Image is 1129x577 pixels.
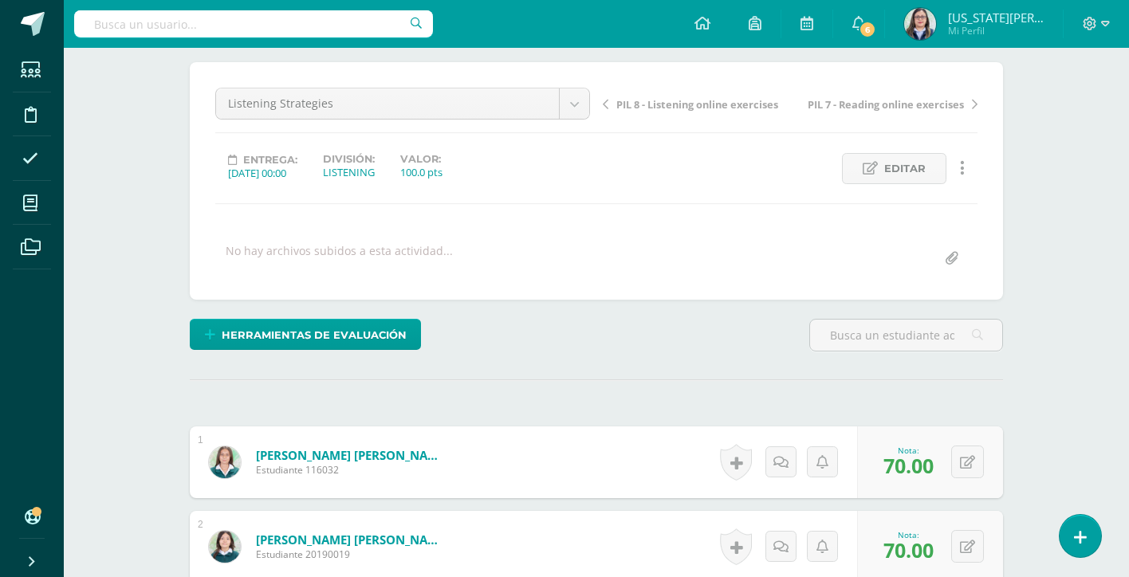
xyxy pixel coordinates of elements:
[400,165,443,179] div: 100.0 pts
[256,463,447,477] span: Estudiante 116032
[222,320,407,350] span: Herramientas de evaluación
[884,154,926,183] span: Editar
[209,446,241,478] img: a174890b7ecba632c8cfe2afa702335b.png
[190,319,421,350] a: Herramientas de evaluación
[256,548,447,561] span: Estudiante 20190019
[228,166,297,180] div: [DATE] 00:00
[603,96,790,112] a: PIL 8 - Listening online exercises
[209,531,241,563] img: 3fe22d74385d4329d6ccfe46ef990956.png
[256,447,447,463] a: [PERSON_NAME] [PERSON_NAME]
[808,97,964,112] span: PIL 7 - Reading online exercises
[883,536,934,563] span: 70.00
[883,452,934,479] span: 70.00
[323,165,375,179] div: LISTENING
[904,8,936,40] img: 9b15e1c7ccd76ba916343fc88c5ecda0.png
[226,243,453,274] div: No hay archivos subidos a esta actividad...
[74,10,433,37] input: Busca un usuario...
[216,88,589,119] a: Listening Strategies
[228,88,547,119] span: Listening Strategies
[616,97,778,112] span: PIL 8 - Listening online exercises
[790,96,978,112] a: PIL 7 - Reading online exercises
[810,320,1002,351] input: Busca un estudiante aquí...
[243,154,297,166] span: Entrega:
[883,445,934,456] div: Nota:
[256,532,447,548] a: [PERSON_NAME] [PERSON_NAME]
[948,24,1044,37] span: Mi Perfil
[400,153,443,165] label: Valor:
[859,21,876,38] span: 6
[948,10,1044,26] span: [US_STATE][PERSON_NAME]
[323,153,375,165] label: División:
[883,529,934,540] div: Nota:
